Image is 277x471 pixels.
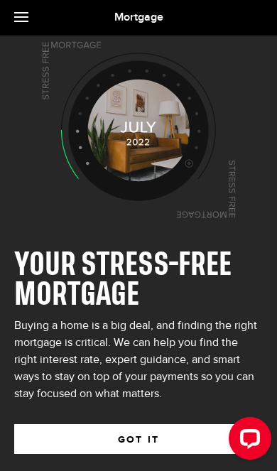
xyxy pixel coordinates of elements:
[217,411,277,471] iframe: LiveChat chat widget
[14,318,263,403] div: Buying a home is a big deal, and finding the right mortgage is critical. We can help you find the...
[114,11,163,24] span: Mortgage
[14,424,263,454] button: GOT IT
[14,251,263,310] h1: YOUR STRESS-FREE MORTGAGE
